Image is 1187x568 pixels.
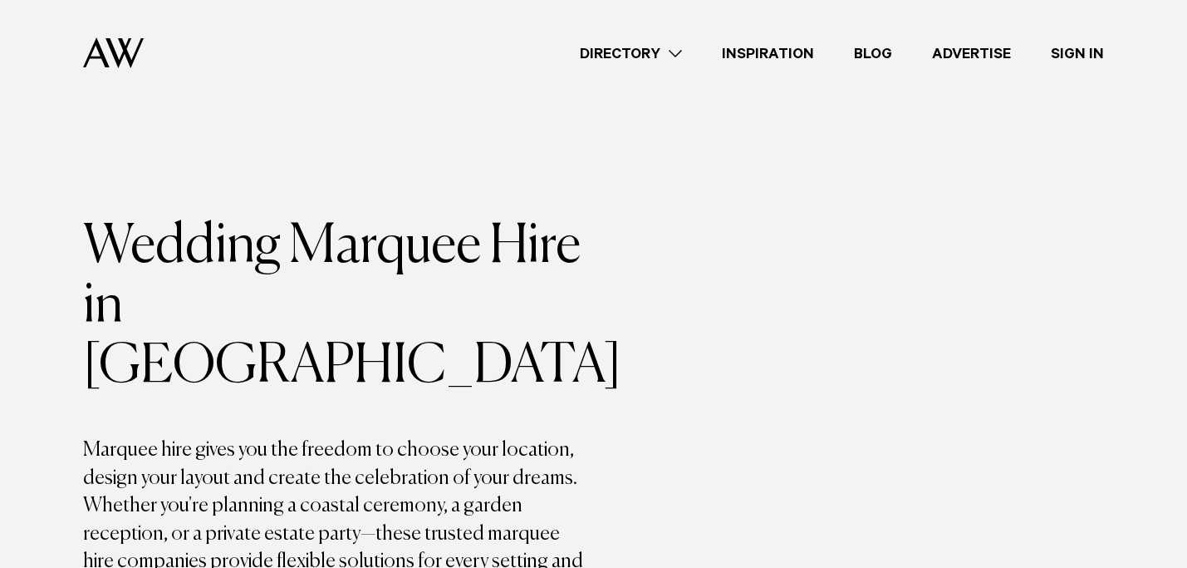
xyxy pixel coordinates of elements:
[702,42,834,65] a: Inspiration
[1031,42,1124,65] a: Sign In
[560,42,702,65] a: Directory
[83,37,144,68] img: Auckland Weddings Logo
[912,42,1031,65] a: Advertise
[834,42,912,65] a: Blog
[83,217,594,397] h1: Wedding Marquee Hire in [GEOGRAPHIC_DATA]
